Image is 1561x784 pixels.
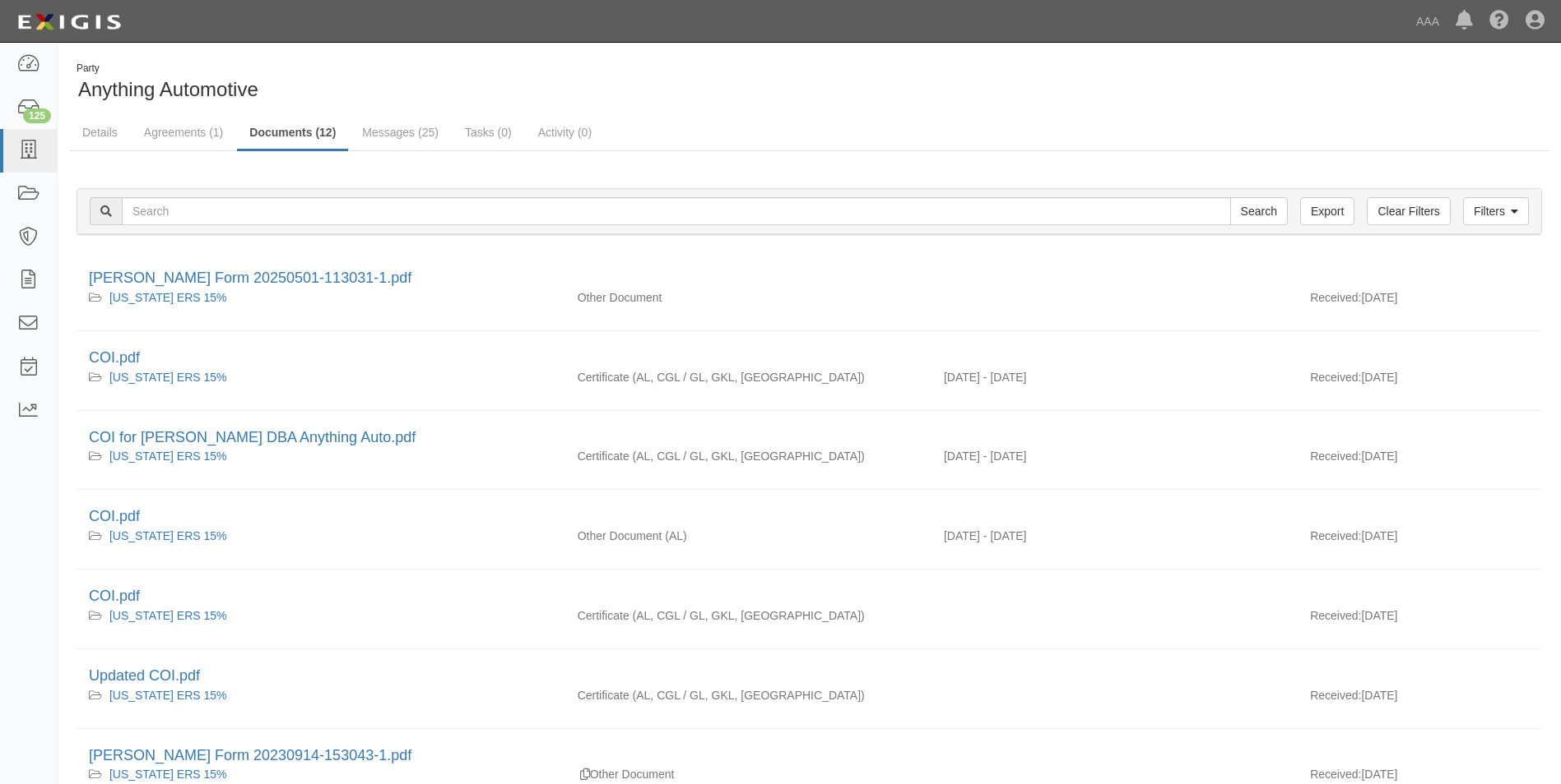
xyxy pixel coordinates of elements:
span: Anything Automotive [78,78,258,100]
a: [US_STATE] ERS 15% [109,768,227,781]
i: Help Center - Complianz [1489,12,1509,31]
a: COI.pdf [89,508,140,524]
a: COI for [PERSON_NAME] DBA Anything Auto.pdf [89,429,416,445]
p: Received: [1310,687,1361,703]
div: Effective 09/18/2024 - Expiration 09/18/2025 [931,448,1298,464]
div: [DATE] [1298,687,1542,712]
div: Anything Automotive [70,62,797,104]
a: Details [70,116,130,149]
div: [DATE] [1298,448,1542,473]
p: Received: [1310,369,1361,385]
div: [DATE] [1298,528,1542,552]
div: Texas ERS 15% [89,528,553,544]
a: [US_STATE] ERS 15% [109,450,227,463]
a: [US_STATE] ERS 15% [109,609,227,622]
div: COI for Donald Drohn DBA Anything Auto.pdf [89,427,1530,449]
a: Documents (12) [237,116,348,151]
div: Effective - Expiration [931,766,1298,767]
div: ACORD Form 20250501-113031-1.pdf [89,268,1530,289]
a: Activity (0) [526,116,604,149]
div: COI.pdf [89,348,1530,369]
p: Received: [1310,289,1361,306]
div: Effective - Expiration [931,687,1298,688]
p: Received: [1310,528,1361,544]
div: Effective 09/18/2024 - Expiration 09/18/2025 [931,369,1298,385]
a: Export [1300,197,1354,225]
img: logo-5460c22ac91f19d4615b14bd174203de0afe785f0fc80cf4dbbc73dc1793850b.png [12,7,126,37]
div: Effective - Expiration [931,289,1298,290]
div: Auto Liability Commercial General Liability / Garage Liability Garage Keepers Liability On-Hook [565,687,931,703]
a: Filters [1463,197,1529,225]
div: Texas ERS 15% [89,687,553,703]
div: COI.pdf [89,506,1530,528]
div: COI.pdf [89,586,1530,607]
div: Auto Liability Commercial General Liability / Garage Liability Garage Keepers Liability On-Hook [565,607,931,624]
a: [PERSON_NAME] Form 20230914-153043-1.pdf [89,747,411,763]
div: Party [77,62,258,76]
input: Search [1230,197,1288,225]
div: Duplicate [580,766,590,782]
a: Messages (25) [350,116,451,149]
div: [DATE] [1298,289,1542,314]
div: Texas ERS 15% [89,607,553,624]
div: ACORD Form 20230914-153043-1.pdf [89,745,1530,767]
div: Effective - Expiration [931,607,1298,608]
input: Search [122,197,1231,225]
div: [DATE] [1298,369,1542,394]
a: Agreements (1) [132,116,235,149]
div: Texas ERS 15% [89,448,553,464]
div: Effective 05/01/2024 - Expiration 05/01/2025 [931,528,1298,544]
div: Texas ERS 15% [89,289,553,306]
p: Received: [1310,607,1361,624]
div: Other Document [565,766,931,782]
p: Received: [1310,448,1361,464]
a: Clear Filters [1367,197,1450,225]
a: COI.pdf [89,349,140,366]
p: Received: [1310,766,1361,782]
a: Tasks (0) [453,116,524,149]
div: 125 [23,108,51,123]
a: [US_STATE] ERS 15% [109,529,227,542]
a: [PERSON_NAME] Form 20250501-113031-1.pdf [89,270,411,286]
div: Other Document [565,289,931,306]
a: [US_STATE] ERS 15% [109,689,227,702]
div: Auto Liability [565,528,931,544]
div: Texas ERS 15% [89,766,553,782]
a: [US_STATE] ERS 15% [109,291,227,304]
a: [US_STATE] ERS 15% [109,371,227,384]
div: Updated COI.pdf [89,666,1530,687]
div: Auto Liability Commercial General Liability / Garage Liability Garage Keepers Liability On-Hook [565,369,931,385]
div: Texas ERS 15% [89,369,553,385]
div: Auto Liability Commercial General Liability / Garage Liability Garage Keepers Liability On-Hook [565,448,931,464]
a: COI.pdf [89,588,140,604]
a: Updated COI.pdf [89,667,200,684]
a: AAA [1408,5,1447,38]
div: [DATE] [1298,607,1542,632]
